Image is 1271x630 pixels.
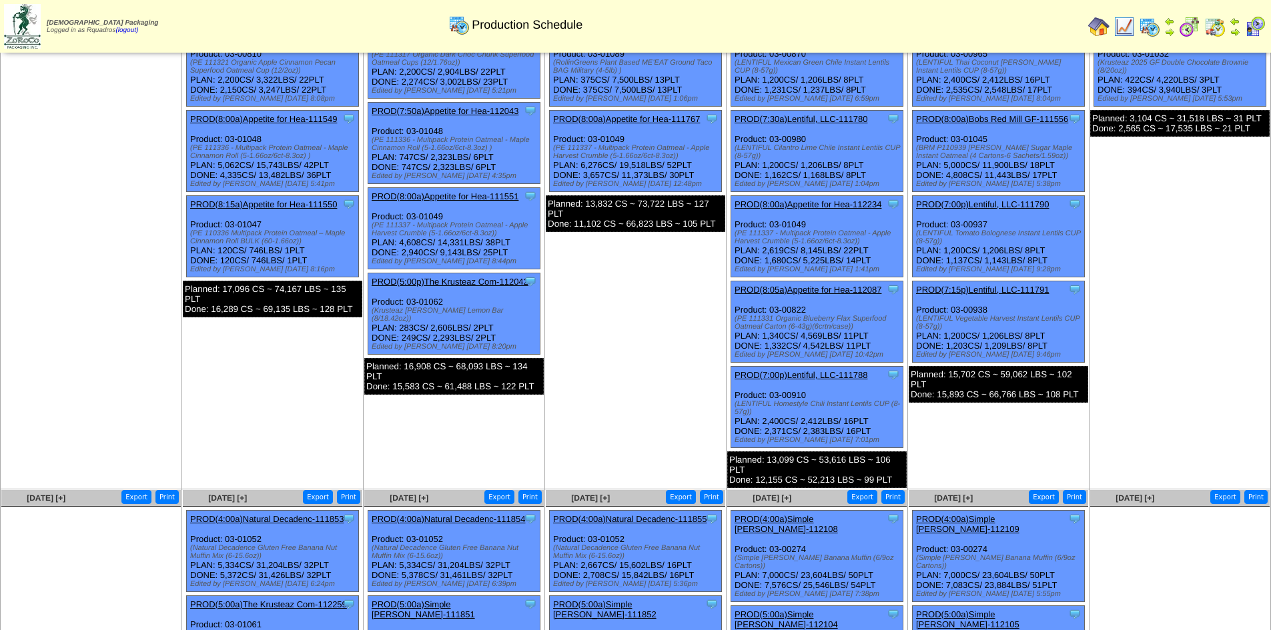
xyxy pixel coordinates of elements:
[705,512,719,525] img: Tooltip
[913,511,1085,602] div: Product: 03-00274 PLAN: 7,000CS / 23,604LBS / 50PLT DONE: 7,083CS / 23,884LBS / 51PLT
[881,490,905,504] button: Print
[342,112,356,125] img: Tooltip
[735,265,903,273] div: Edited by [PERSON_NAME] [DATE] 1:41pm
[735,285,881,295] a: PROD(8:05a)Appetite for Hea-112087
[518,490,542,504] button: Print
[887,197,900,211] img: Tooltip
[1098,59,1266,75] div: (Krusteaz 2025 GF Double Chocolate Brownie (8/20oz))
[155,490,179,504] button: Print
[735,351,903,359] div: Edited by [PERSON_NAME] [DATE] 10:42pm
[183,281,362,317] div: Planned: 17,096 CS ~ 74,167 LBS ~ 135 PLT Done: 16,289 CS ~ 69,135 LBS ~ 128 PLT
[735,400,903,416] div: (LENTIFUL Homestyle Chili Instant Lentils CUP (8-57g))
[735,609,838,629] a: PROD(5:00a)Simple [PERSON_NAME]-112104
[916,590,1084,598] div: Edited by [PERSON_NAME] [DATE] 5:55pm
[916,180,1084,188] div: Edited by [PERSON_NAME] [DATE] 5:38pm
[372,172,540,180] div: Edited by [PERSON_NAME] [DATE] 4:35pm
[190,229,358,245] div: (PE 110336 Multipack Protein Oatmeal – Maple Cinnamon Roll BULK (60-1.66oz))
[448,14,470,35] img: calendarprod.gif
[372,343,540,351] div: Edited by [PERSON_NAME] [DATE] 8:20pm
[190,580,358,588] div: Edited by [PERSON_NAME] [DATE] 6:24pm
[342,597,356,611] img: Tooltip
[115,27,138,34] a: (logout)
[909,366,1088,403] div: Planned: 15,702 CS ~ 59,062 LBS ~ 102 PLT Done: 15,893 CS ~ 66,766 LBS ~ 108 PLT
[190,599,347,609] a: PROD(5:00a)The Krusteaz Com-112259
[916,95,1084,103] div: Edited by [PERSON_NAME] [DATE] 8:04pm
[303,490,333,504] button: Export
[735,114,867,124] a: PROD(7:30a)Lentiful, LLC-111780
[372,257,540,265] div: Edited by [PERSON_NAME] [DATE] 8:44pm
[1088,16,1110,37] img: home.gif
[705,112,719,125] img: Tooltip
[1068,112,1082,125] img: Tooltip
[553,114,700,124] a: PROD(8:00a)Appetite for Hea-111767
[705,597,719,611] img: Tooltip
[1090,110,1270,137] div: Planned: 3,104 CS ~ 31,518 LBS ~ 31 PLT Done: 2,565 CS ~ 17,535 LBS ~ 21 PLT
[1139,16,1160,37] img: calendarprod.gif
[916,514,1019,534] a: PROD(4:00a)Simple [PERSON_NAME]-112109
[190,199,337,209] a: PROD(8:15a)Appetite for Hea-111550
[916,144,1084,160] div: (BRM P110939 [PERSON_NAME] Sugar Maple Instant Oatmeal (4 Cartons-6 Sachets/1.59oz))
[1068,512,1082,525] img: Tooltip
[916,315,1084,331] div: (LENTIFUL Vegetable Harvest Instant Lentils CUP (8-57g))
[364,358,544,395] div: Planned: 16,908 CS ~ 68,093 LBS ~ 134 PLT Done: 15,583 CS ~ 61,488 LBS ~ 122 PLT
[524,512,537,525] img: Tooltip
[1068,197,1082,211] img: Tooltip
[372,307,540,323] div: (Krusteaz [PERSON_NAME] Lemon Bar (8/18.42oz))
[916,114,1068,124] a: PROD(8:00a)Bobs Red Mill GF-111556
[524,189,537,203] img: Tooltip
[208,493,247,503] span: [DATE] [+]
[47,19,158,34] span: Logged in as Rquadros
[121,490,151,504] button: Export
[1098,95,1266,103] div: Edited by [PERSON_NAME] [DATE] 5:53pm
[1116,493,1154,503] a: [DATE] [+]
[887,512,900,525] img: Tooltip
[916,265,1084,273] div: Edited by [PERSON_NAME] [DATE] 9:28pm
[550,25,722,107] div: Product: 03-01089 PLAN: 375CS / 7,500LBS / 13PLT DONE: 375CS / 7,500LBS / 13PLT
[190,114,337,124] a: PROD(8:00a)Appetite for Hea-111549
[368,188,540,269] div: Product: 03-01049 PLAN: 4,608CS / 14,331LBS / 38PLT DONE: 2,940CS / 9,143LBS / 25PLT
[390,493,428,503] a: [DATE] [+]
[735,59,903,75] div: (LENTIFUL Mexican Green Chile Instant Lentils CUP (8-57g))
[524,104,537,117] img: Tooltip
[1063,490,1086,504] button: Print
[190,180,358,188] div: Edited by [PERSON_NAME] [DATE] 5:41pm
[368,103,540,184] div: Product: 03-01048 PLAN: 747CS / 2,323LBS / 6PLT DONE: 747CS / 2,323LBS / 6PLT
[916,351,1084,359] div: Edited by [PERSON_NAME] [DATE] 9:46pm
[187,511,359,592] div: Product: 03-01052 PLAN: 5,334CS / 31,204LBS / 32PLT DONE: 5,372CS / 31,426LBS / 32PLT
[553,144,721,160] div: (PE 111337 - Multipack Protein Oatmeal - Apple Harvest Crumble (5-1.66oz/6ct-8.3oz))
[4,4,41,49] img: zoroco-logo-small.webp
[735,199,881,209] a: PROD(8:00a)Appetite for Hea-112234
[735,436,903,444] div: Edited by [PERSON_NAME] [DATE] 7:01pm
[731,367,903,448] div: Product: 03-00910 PLAN: 2,400CS / 2,412LBS / 16PLT DONE: 2,371CS / 2,383LBS / 16PLT
[916,229,1084,245] div: (LENTIFUL Tomato Bolognese Instant Lentils CUP (8-57g))
[550,511,722,592] div: Product: 03-01052 PLAN: 2,667CS / 15,602LBS / 16PLT DONE: 2,708CS / 15,842LBS / 16PLT
[1179,16,1200,37] img: calendarblend.gif
[916,59,1084,75] div: (LENTIFUL Thai Coconut [PERSON_NAME] Instant Lentils CUP (8-57g))
[887,607,900,621] img: Tooltip
[731,111,903,192] div: Product: 03-00980 PLAN: 1,200CS / 1,206LBS / 8PLT DONE: 1,162CS / 1,168LBS / 8PLT
[887,112,900,125] img: Tooltip
[372,514,526,524] a: PROD(4:00a)Natural Decadenc-111854
[372,106,518,116] a: PROD(7:50a)Appetite for Hea-112043
[368,511,540,592] div: Product: 03-01052 PLAN: 5,334CS / 31,204LBS / 32PLT DONE: 5,378CS / 31,461LBS / 32PLT
[1164,16,1175,27] img: arrowleft.gif
[190,265,358,273] div: Edited by [PERSON_NAME] [DATE] 8:16pm
[934,493,973,503] a: [DATE] [+]
[735,180,903,188] div: Edited by [PERSON_NAME] [DATE] 1:04pm
[372,277,528,287] a: PROD(5:00p)The Krusteaz Com-112042
[913,111,1085,192] div: Product: 03-01045 PLAN: 5,000CS / 11,900LBS / 18PLT DONE: 4,808CS / 11,443LBS / 17PLT
[916,285,1049,295] a: PROD(7:15p)Lentiful, LLC-111791
[1204,16,1226,37] img: calendarinout.gif
[47,19,158,27] span: [DEMOGRAPHIC_DATA] Packaging
[342,197,356,211] img: Tooltip
[190,144,358,160] div: (PE 111336 - Multipack Protein Oatmeal - Maple Cinnamon Roll (5-1.66oz/6ct-8.3oz) )
[342,512,356,525] img: Tooltip
[372,580,540,588] div: Edited by [PERSON_NAME] [DATE] 6:39pm
[735,144,903,160] div: (LENTIFUL Cilantro Lime Chile Instant Lentils CUP (8-57g))
[187,111,359,192] div: Product: 03-01048 PLAN: 5,062CS / 15,743LBS / 42PLT DONE: 4,335CS / 13,482LBS / 36PLT
[735,315,903,331] div: (PE 111331 Organic Blueberry Flax Superfood Oatmeal Carton (6-43g)(6crtn/case))
[372,544,540,560] div: (Natural Decadence Gluten Free Banana Nut Muffin Mix (6-15.6oz))
[913,281,1085,363] div: Product: 03-00938 PLAN: 1,200CS / 1,206LBS / 8PLT DONE: 1,203CS / 1,209LBS / 8PLT
[916,199,1049,209] a: PROD(7:00p)Lentiful, LLC-111790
